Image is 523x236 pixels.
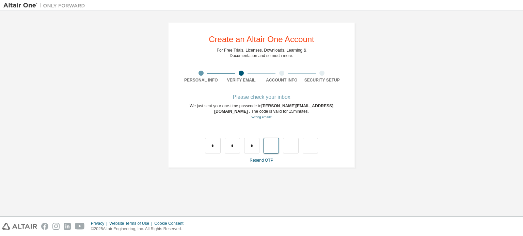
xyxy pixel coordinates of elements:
div: Website Terms of Use [109,221,154,226]
div: We just sent your one-time passcode to . The code is valid for 15 minutes. [181,103,342,120]
div: For Free Trials, Licenses, Downloads, Learning & Documentation and so much more. [217,48,306,58]
a: Resend OTP [250,158,273,163]
img: Altair One [3,2,89,9]
a: Go back to the registration form [251,115,271,119]
span: [PERSON_NAME][EMAIL_ADDRESS][DOMAIN_NAME] [214,104,333,114]
img: youtube.svg [75,223,85,230]
img: altair_logo.svg [2,223,37,230]
img: instagram.svg [52,223,60,230]
div: Cookie Consent [154,221,187,226]
p: © 2025 Altair Engineering, Inc. All Rights Reserved. [91,226,188,232]
div: Personal Info [181,77,221,83]
div: Security Setup [302,77,343,83]
div: Please check your inbox [181,95,342,99]
img: facebook.svg [41,223,48,230]
div: Create an Altair One Account [209,35,314,43]
div: Account Info [261,77,302,83]
div: Privacy [91,221,109,226]
div: Verify Email [221,77,262,83]
img: linkedin.svg [64,223,71,230]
